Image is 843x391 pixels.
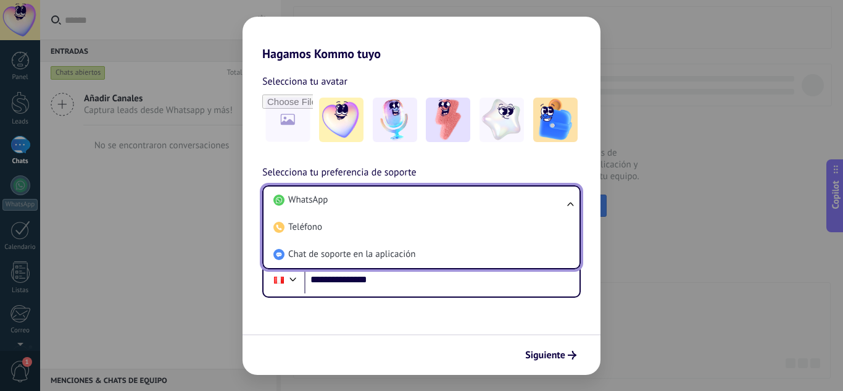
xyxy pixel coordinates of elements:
img: -3.jpeg [426,98,470,142]
span: WhatsApp [288,194,328,206]
h2: Hagamos Kommo tuyo [243,17,600,61]
span: Teléfono [288,221,322,233]
span: Siguiente [525,351,565,359]
img: -1.jpeg [319,98,363,142]
button: Siguiente [520,345,582,366]
div: Peru: + 51 [267,267,291,293]
img: -5.jpeg [533,98,578,142]
span: Selecciona tu preferencia de soporte [262,165,417,181]
img: -2.jpeg [373,98,417,142]
span: Chat de soporte en la aplicación [288,248,415,261]
img: -4.jpeg [480,98,524,142]
span: Selecciona tu avatar [262,74,347,90]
